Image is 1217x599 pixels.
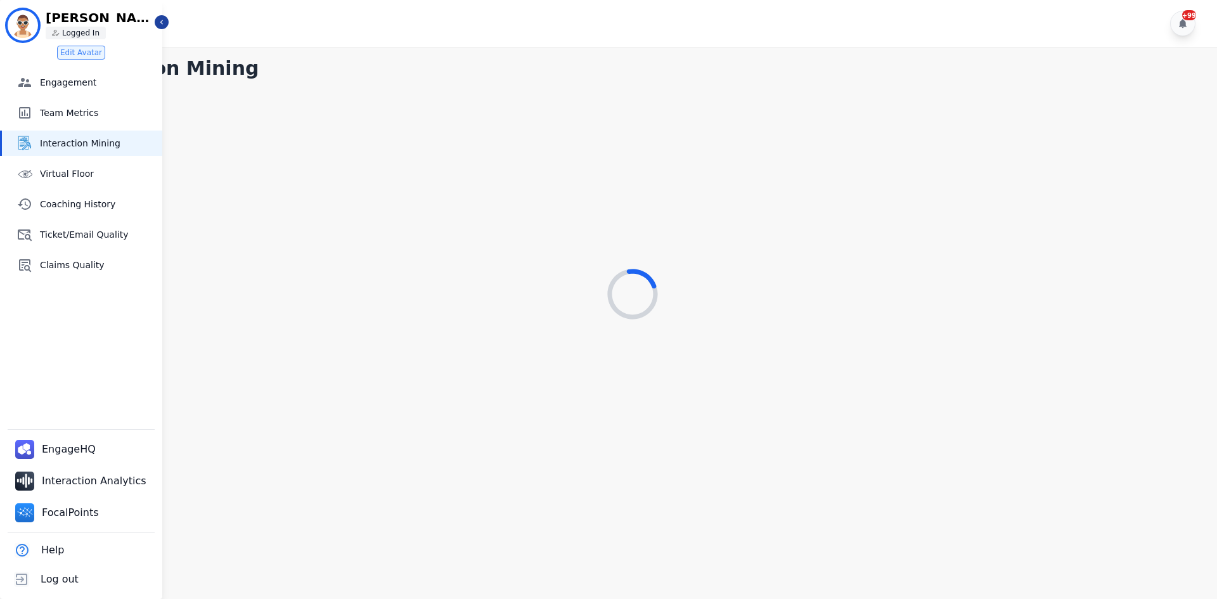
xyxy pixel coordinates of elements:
a: Team Metrics [2,100,162,126]
a: Coaching History [2,191,162,217]
span: Ticket/Email Quality [40,228,157,241]
span: Engagement [40,76,157,89]
a: FocalPoints [10,498,106,527]
span: EngageHQ [42,442,98,457]
span: Log out [41,572,79,587]
a: Virtual Floor [2,161,162,186]
span: Coaching History [40,198,157,210]
button: Edit Avatar [57,46,105,60]
a: Ticket/Email Quality [2,222,162,247]
button: Log out [8,565,81,594]
div: +99 [1182,10,1196,20]
span: Help [41,543,64,558]
a: Engagement [2,70,162,95]
a: Interaction Analytics [10,467,154,496]
span: Virtual Floor [40,167,157,180]
span: FocalPoints [42,505,101,520]
button: Help [8,536,67,565]
img: Bordered avatar [8,10,38,41]
a: Interaction Mining [2,131,162,156]
span: Interaction Analytics [42,473,149,489]
img: person [52,29,60,37]
a: EngageHQ [10,435,103,464]
p: Logged In [62,28,100,38]
span: Interaction Mining [40,137,157,150]
a: Claims Quality [2,252,162,278]
p: [PERSON_NAME] [46,11,153,24]
span: Team Metrics [40,106,157,119]
span: Claims Quality [40,259,157,271]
